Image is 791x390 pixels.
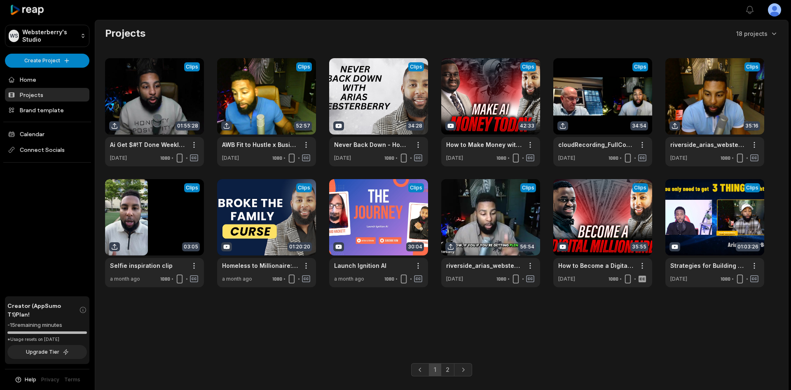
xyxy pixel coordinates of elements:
a: Homeless to Millionaire: How I Built My Digital Marketing Empire | [PERSON_NAME] Websterberry E20 [222,261,298,270]
ul: Pagination [411,363,472,376]
a: riverside_arias_webster [PERSON_NAME] podcast interview_lee_freeman's studio [446,261,522,270]
a: Strategies for Building a Successful Tech Business | with [PERSON_NAME] #techstartups #startup [670,261,746,270]
button: Upgrade Tier [7,345,87,359]
span: Creator (AppSumo T1) Plan! [7,301,79,319]
p: Websterberry's Studio [22,28,77,43]
button: Create Project [5,54,89,68]
a: Projects [5,88,89,102]
button: 18 projects [736,29,778,38]
a: cloudRecording_FullConference_Take_1 (1) [558,140,634,149]
h2: Projects [105,27,145,40]
a: Launch Ignition AI [334,261,386,270]
a: Calendar [5,127,89,141]
a: AWB Fit to Hustle x Business MVP [222,140,298,149]
a: Brand template [5,103,89,117]
button: Help [14,376,36,383]
span: Help [25,376,36,383]
a: How to Make Money with AI [DATE]! [446,140,522,149]
span: Connect Socials [5,142,89,157]
a: riverside_arias_websterberry_raw-video-cfr_rashad_woods's stud_0405 [670,140,746,149]
a: Previous page [411,363,429,376]
a: How to Become a Digital Millionaire in [DATE] [558,261,634,270]
a: Ai Get $#!T Done Weekly [DATE] [110,140,186,149]
a: Next page [454,363,472,376]
a: Privacy [41,376,59,383]
div: WS [9,30,19,42]
a: Terms [64,376,80,383]
div: -15 remaining minutes [7,321,87,329]
a: Page 1 is your current page [429,363,441,376]
a: Never Back Down - How Failure Fuels True Success with [PERSON_NAME] | BWI #117 [334,140,410,149]
a: Home [5,73,89,86]
a: Page 2 [441,363,454,376]
a: Selfie inspiration clip [110,261,173,270]
div: *Usage resets on [DATE] [7,336,87,343]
